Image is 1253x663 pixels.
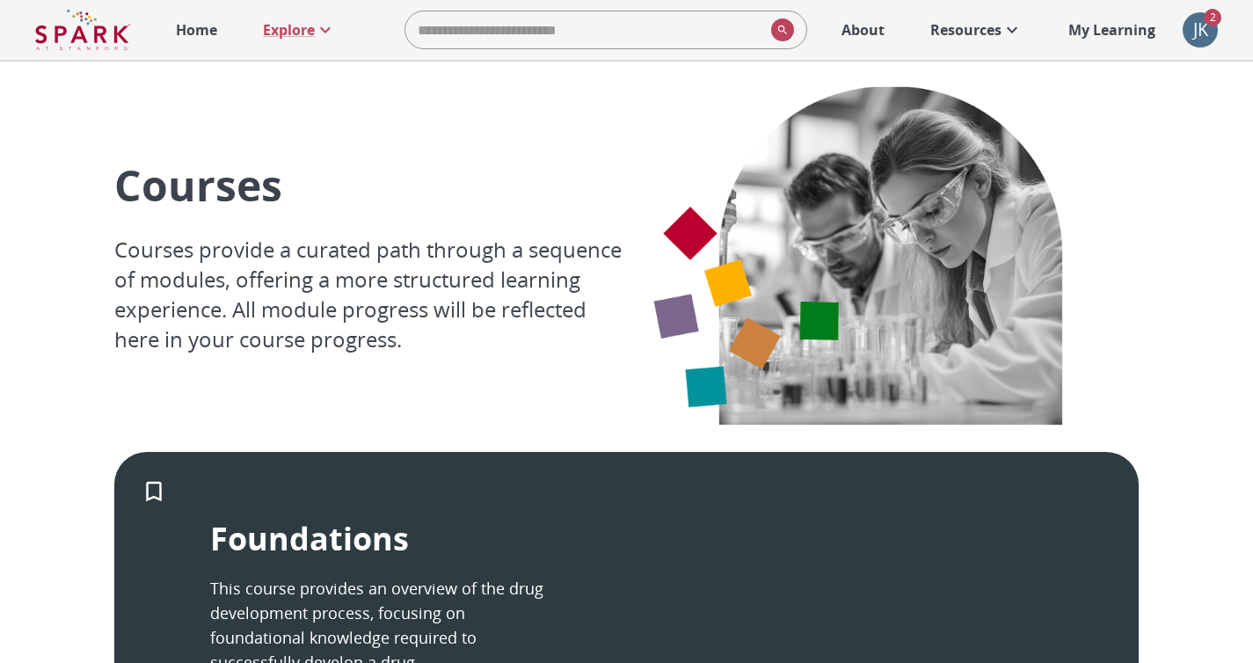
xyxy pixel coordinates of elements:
[1060,11,1165,49] a: My Learning
[1183,12,1218,47] button: account of current user
[922,11,1031,49] a: Resources
[141,478,167,505] svg: Add to My Learning
[114,157,627,214] p: Courses
[833,11,893,49] a: About
[930,19,1002,40] p: Resources
[210,517,409,560] p: Foundations
[167,11,226,49] a: Home
[114,235,627,354] p: Courses provide a curated path through a sequence of modules, offering a more structured learning...
[263,19,315,40] p: Explore
[1204,9,1221,26] span: 2
[841,19,885,40] p: About
[35,9,130,51] img: Logo of SPARK at Stanford
[176,19,217,40] p: Home
[1068,19,1155,40] p: My Learning
[764,11,794,48] button: search
[254,11,345,49] a: Explore
[1183,12,1218,47] div: JK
